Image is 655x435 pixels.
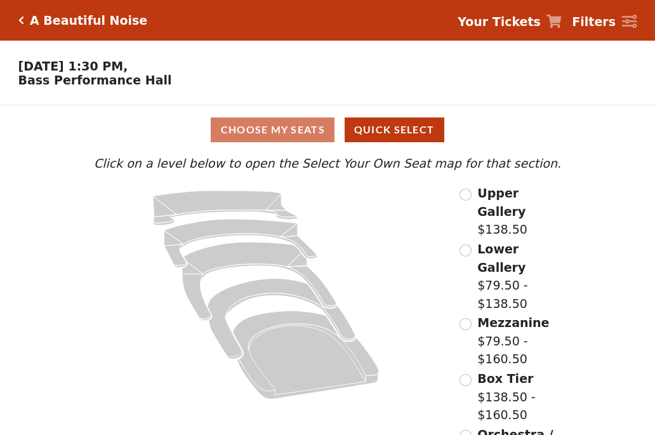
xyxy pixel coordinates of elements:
[458,15,541,29] strong: Your Tickets
[233,311,380,399] path: Orchestra / Parterre Circle - Seats Available: 21
[30,13,147,28] h5: A Beautiful Noise
[572,15,616,29] strong: Filters
[477,314,564,368] label: $79.50 - $160.50
[477,186,526,218] span: Upper Gallery
[345,117,444,142] button: Quick Select
[477,316,549,330] span: Mezzanine
[458,13,562,31] a: Your Tickets
[477,242,526,274] span: Lower Gallery
[477,371,533,385] span: Box Tier
[477,370,564,424] label: $138.50 - $160.50
[572,13,637,31] a: Filters
[477,240,564,312] label: $79.50 - $138.50
[164,219,317,267] path: Lower Gallery - Seats Available: 21
[91,154,564,173] p: Click on a level below to open the Select Your Own Seat map for that section.
[477,184,564,239] label: $138.50
[153,191,298,225] path: Upper Gallery - Seats Available: 263
[18,16,24,25] a: Click here to go back to filters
